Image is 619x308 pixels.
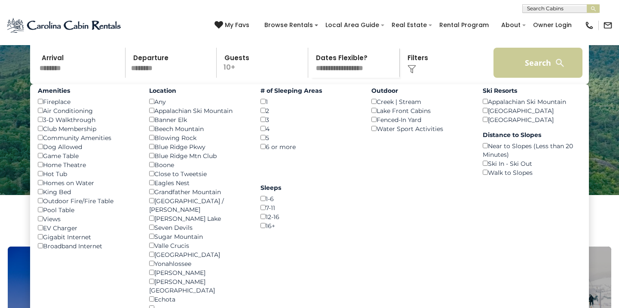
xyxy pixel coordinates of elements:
div: Creek | Stream [371,97,470,106]
div: Homes on Water [38,178,136,187]
a: Owner Login [529,18,576,32]
div: Any [149,97,248,106]
a: Rental Program [435,18,493,32]
div: Walk to Slopes [483,168,581,177]
div: Fireplace [38,97,136,106]
label: Outdoor [371,86,470,95]
div: EV Charger [38,223,136,232]
div: 6 or more [260,142,359,151]
div: 1-6 [260,194,359,203]
img: filter--v1.png [408,65,416,73]
div: Lake Front Cabins [371,106,470,115]
div: Gigabit Internet [38,232,136,241]
div: Game Table [38,151,136,160]
div: [GEOGRAPHIC_DATA] / [PERSON_NAME] [149,196,248,214]
div: Yonahlossee [149,259,248,268]
img: mail-regular-black.png [603,21,613,30]
div: Valle Crucis [149,241,248,250]
img: search-regular-white.png [555,58,565,68]
div: Water Sport Activities [371,124,470,133]
h3: Select Your Destination [6,217,613,247]
div: Eagles Nest [149,178,248,187]
div: Banner Elk [149,115,248,124]
div: [GEOGRAPHIC_DATA] [483,106,581,115]
span: My Favs [225,21,249,30]
div: 7-11 [260,203,359,212]
div: Blowing Rock [149,133,248,142]
img: Blue-2.png [6,17,123,34]
a: Local Area Guide [321,18,383,32]
div: Dog Allowed [38,142,136,151]
div: 2 [260,106,359,115]
div: 16+ [260,221,359,230]
div: 3-D Walkthrough [38,115,136,124]
div: Blue Ridge Pkwy [149,142,248,151]
div: 5 [260,133,359,142]
div: Community Amenities [38,133,136,142]
div: Sugar Mountain [149,232,248,241]
div: Views [38,214,136,223]
a: My Favs [215,21,251,30]
div: Fenced-In Yard [371,115,470,124]
div: Near to Slopes (Less than 20 Minutes) [483,141,581,159]
div: [PERSON_NAME][GEOGRAPHIC_DATA] [149,277,248,295]
div: Close to Tweetsie [149,169,248,178]
div: [PERSON_NAME] [149,268,248,277]
div: [GEOGRAPHIC_DATA] [483,115,581,124]
div: [GEOGRAPHIC_DATA] [149,250,248,259]
div: 4 [260,124,359,133]
div: Broadband Internet [38,241,136,250]
a: About [497,18,525,32]
div: Beech Mountain [149,124,248,133]
label: # of Sleeping Areas [260,86,359,95]
div: 3 [260,115,359,124]
a: Real Estate [387,18,431,32]
div: Appalachian Ski Mountain [149,106,248,115]
button: Search [493,48,582,78]
div: Air Conditioning [38,106,136,115]
div: 1 [260,97,359,106]
div: Grandfather Mountain [149,187,248,196]
div: Hot Tub [38,169,136,178]
p: 10+ [219,48,308,78]
label: Sleeps [260,183,359,192]
div: Club Membership [38,124,136,133]
div: Appalachian Ski Mountain [483,97,581,106]
label: Location [149,86,248,95]
div: 12-16 [260,212,359,221]
div: Ski In - Ski Out [483,159,581,168]
img: phone-regular-black.png [585,21,594,30]
label: Amenities [38,86,136,95]
label: Ski Resorts [483,86,581,95]
div: King Bed [38,187,136,196]
label: Distance to Slopes [483,131,581,139]
div: Outdoor Fire/Fire Table [38,196,136,205]
div: Boone [149,160,248,169]
div: Blue Ridge Mtn Club [149,151,248,160]
div: Pool Table [38,205,136,214]
div: Home Theatre [38,160,136,169]
div: Echota [149,295,248,304]
div: [PERSON_NAME] Lake [149,214,248,223]
div: Seven Devils [149,223,248,232]
a: Browse Rentals [260,18,317,32]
